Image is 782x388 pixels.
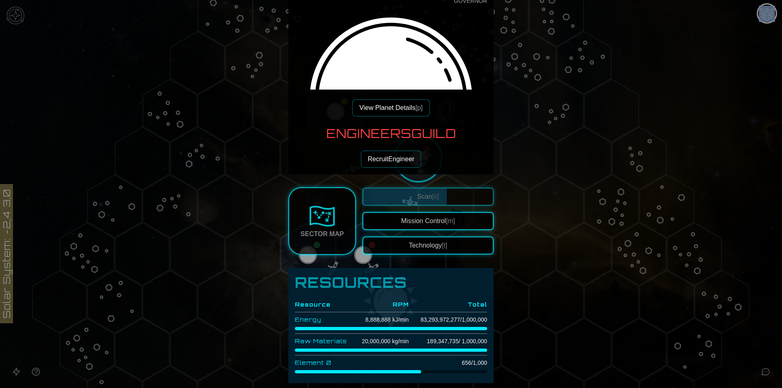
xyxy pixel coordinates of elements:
td: 189,347,735 / 1,000,000 [409,334,487,349]
img: Ombrion N5 [295,11,487,204]
a: Sector Map [288,187,356,255]
button: RecruitEngineer [361,151,422,168]
h3: Engineers Guild [326,126,456,141]
h1: Resources [295,274,487,291]
button: View Planet Details[p] [352,99,429,116]
td: 8,888,888 kJ/min [352,312,409,327]
td: Raw Materials [295,334,352,349]
td: Energy [295,312,352,327]
div: Sector Map [301,229,344,239]
button: Scan[s] [362,188,494,206]
th: RPM [352,297,409,312]
td: Element 0 [295,355,352,370]
span: [t] [442,242,447,249]
img: Sector [309,203,335,229]
td: 20,000,000 kg/min [352,334,409,349]
button: Mission Control[m] [362,212,494,230]
span: [p] [415,104,423,111]
th: Total [409,297,487,312]
td: 656 / 1,000 [409,355,487,370]
span: Scan [417,193,439,200]
span: [s] [432,193,439,200]
span: [m] [446,217,455,224]
button: Technology[t] [362,237,494,254]
th: Resource [295,297,352,312]
td: 83,293,972,277 / 1,000,000 [409,312,487,327]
